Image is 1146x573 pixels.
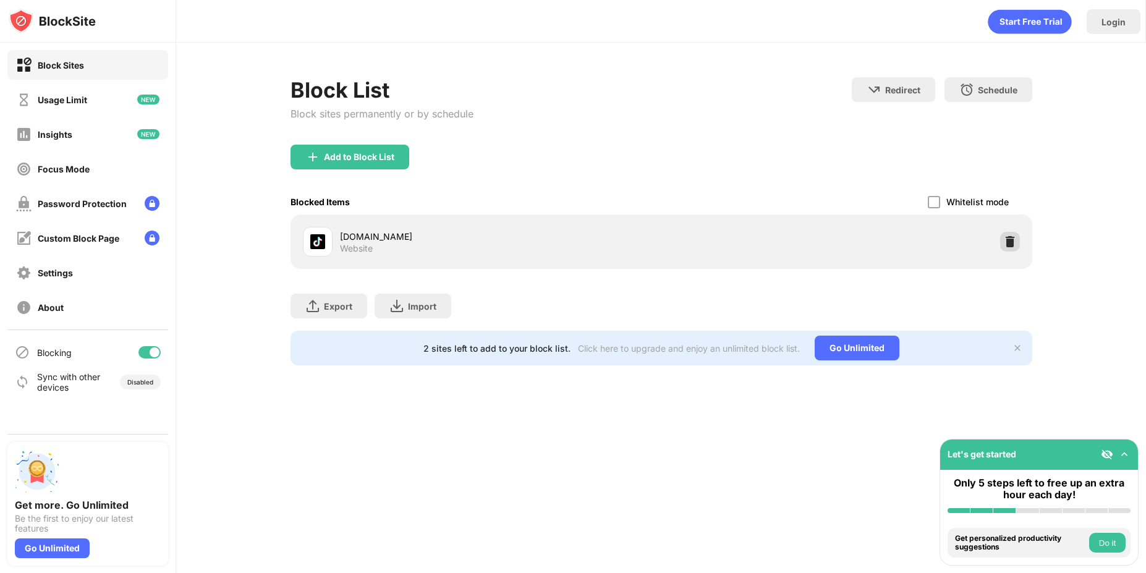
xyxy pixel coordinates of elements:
[340,243,373,254] div: Website
[291,77,473,103] div: Block List
[291,197,350,207] div: Blocked Items
[38,60,84,70] div: Block Sites
[16,231,32,246] img: customize-block-page-off.svg
[1101,448,1113,461] img: eye-not-visible.svg
[127,378,153,386] div: Disabled
[948,477,1131,501] div: Only 5 steps left to free up an extra hour each day!
[16,265,32,281] img: settings-off.svg
[15,538,90,558] div: Go Unlimited
[16,57,32,73] img: block-on.svg
[340,230,661,243] div: [DOMAIN_NAME]
[955,534,1086,552] div: Get personalized productivity suggestions
[1012,343,1022,353] img: x-button.svg
[37,371,101,393] div: Sync with other devices
[815,336,899,360] div: Go Unlimited
[16,92,32,108] img: time-usage-off.svg
[38,302,64,313] div: About
[310,234,325,249] img: favicons
[15,345,30,360] img: blocking-icon.svg
[38,164,90,174] div: Focus Mode
[38,233,119,244] div: Custom Block Page
[885,85,920,95] div: Redirect
[15,514,161,533] div: Be the first to enjoy our latest features
[38,268,73,278] div: Settings
[38,95,87,105] div: Usage Limit
[37,347,72,358] div: Blocking
[137,95,159,104] img: new-icon.svg
[423,343,571,354] div: 2 sites left to add to your block list.
[16,196,32,211] img: password-protection-off.svg
[137,129,159,139] img: new-icon.svg
[38,129,72,140] div: Insights
[291,108,473,120] div: Block sites permanently or by schedule
[16,127,32,142] img: insights-off.svg
[578,343,800,354] div: Click here to upgrade and enjoy an unlimited block list.
[978,85,1017,95] div: Schedule
[15,375,30,389] img: sync-icon.svg
[946,197,1009,207] div: Whitelist mode
[15,499,161,511] div: Get more. Go Unlimited
[145,196,159,211] img: lock-menu.svg
[38,198,127,209] div: Password Protection
[1101,17,1126,27] div: Login
[324,301,352,312] div: Export
[1118,448,1131,461] img: omni-setup-toggle.svg
[9,9,96,33] img: logo-blocksite.svg
[324,152,394,162] div: Add to Block List
[145,231,159,245] img: lock-menu.svg
[948,449,1016,459] div: Let's get started
[15,449,59,494] img: push-unlimited.svg
[988,9,1072,34] div: animation
[1089,533,1126,553] button: Do it
[16,161,32,177] img: focus-off.svg
[408,301,436,312] div: Import
[16,300,32,315] img: about-off.svg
